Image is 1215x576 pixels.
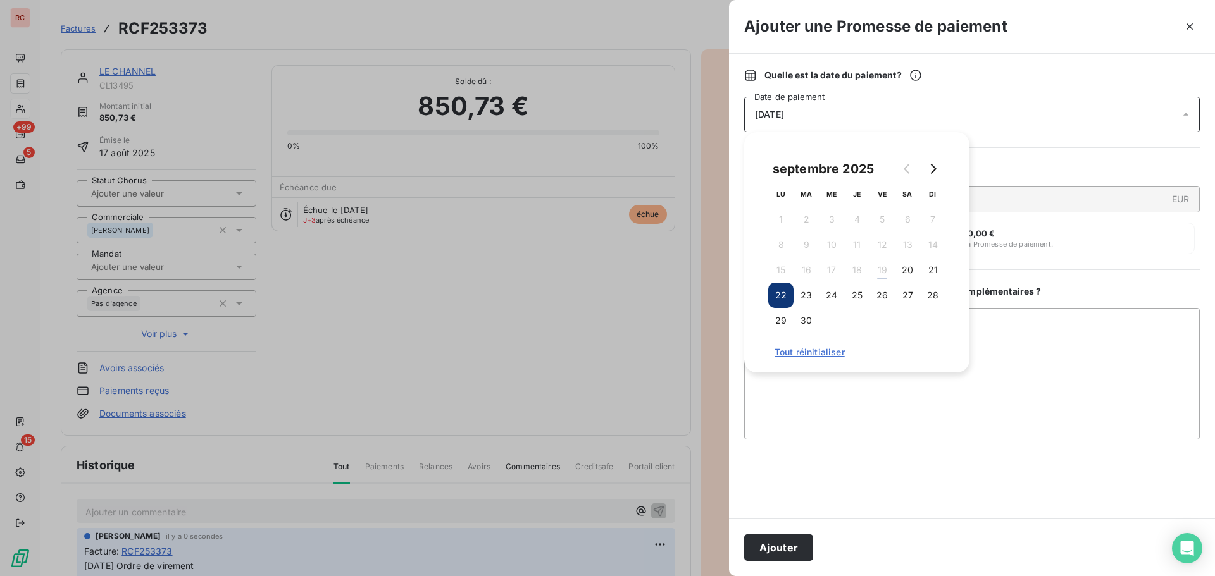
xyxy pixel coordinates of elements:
button: 20 [895,257,920,283]
th: jeudi [844,181,869,207]
button: 25 [844,283,869,308]
button: 12 [869,232,895,257]
button: 23 [794,283,819,308]
button: 10 [819,232,844,257]
th: vendredi [869,181,895,207]
button: 18 [844,257,869,283]
button: 8 [768,232,794,257]
button: 29 [768,308,794,333]
th: lundi [768,181,794,207]
button: 14 [920,232,945,257]
button: 5 [869,207,895,232]
button: 6 [895,207,920,232]
button: 21 [920,257,945,283]
button: 7 [920,207,945,232]
button: 13 [895,232,920,257]
button: 4 [844,207,869,232]
button: 3 [819,207,844,232]
div: Open Intercom Messenger [1172,533,1202,563]
button: 2 [794,207,819,232]
button: 19 [869,257,895,283]
button: 26 [869,283,895,308]
button: 17 [819,257,844,283]
button: Go to previous month [895,156,920,181]
button: 24 [819,283,844,308]
span: 0,00 € [968,228,995,238]
button: 16 [794,257,819,283]
th: mardi [794,181,819,207]
button: Ajouter [744,534,813,561]
button: 11 [844,232,869,257]
button: 28 [920,283,945,308]
th: samedi [895,181,920,207]
button: 22 [768,283,794,308]
button: Go to next month [920,156,945,181]
th: mercredi [819,181,844,207]
div: septembre 2025 [768,159,878,179]
button: 15 [768,257,794,283]
button: 30 [794,308,819,333]
span: Quelle est la date du paiement ? [764,69,922,82]
span: [DATE] [755,109,784,119]
th: dimanche [920,181,945,207]
button: 9 [794,232,819,257]
button: 1 [768,207,794,232]
button: 27 [895,283,920,308]
h3: Ajouter une Promesse de paiement [744,15,1007,38]
span: Tout réinitialiser [775,347,939,357]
